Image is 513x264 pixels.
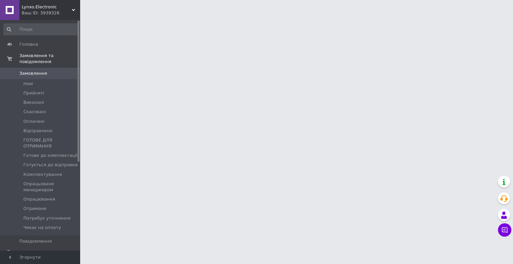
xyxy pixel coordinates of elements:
[19,41,38,47] span: Головна
[19,70,47,76] span: Замовлення
[23,172,62,178] span: Комплектування
[23,162,78,168] span: Готується до відправки
[23,215,70,221] span: Потребує уточнення
[23,99,44,105] span: Виконані
[23,206,46,212] span: Отримане
[19,53,80,65] span: Замовлення та повідомлення
[19,250,62,256] span: Товари та послуги
[23,128,52,134] span: Відправлено
[23,118,44,124] span: Оплачені
[23,181,78,193] span: Опрацьоване менеджером
[23,90,44,96] span: Прийняті
[19,238,52,244] span: Повідомлення
[23,196,55,202] span: Опрацювання
[23,225,61,231] span: Чекає на оплату
[3,23,79,35] input: Пошук
[23,153,77,159] span: Готове до комплектацїї
[23,109,46,115] span: Скасовані
[22,4,72,10] span: Lynxo.Electronic
[23,81,33,87] span: Нові
[498,223,511,237] button: Чат з покупцем
[22,10,80,16] div: Ваш ID: 3939326
[23,137,78,149] span: ГОТОВЕ ДЛЯ ОТРИМАННЯ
